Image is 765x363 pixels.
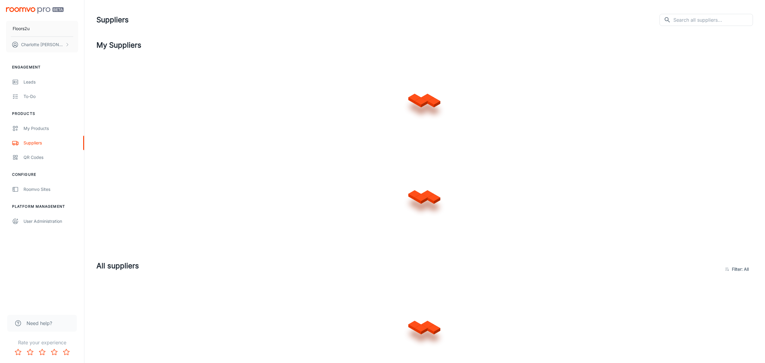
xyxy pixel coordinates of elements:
[27,320,52,327] span: Need help?
[5,339,79,346] p: Rate your experience
[96,40,753,51] h4: My Suppliers
[6,7,64,14] img: Roomvo PRO Beta
[24,186,78,193] div: Roomvo Sites
[48,346,60,358] button: Rate 4 star
[6,37,78,52] button: Charlotte [PERSON_NAME]
[24,93,78,100] div: To-do
[6,21,78,36] button: Floors2u
[13,25,30,32] p: Floors2u
[24,346,36,358] button: Rate 2 star
[96,14,129,25] h1: Suppliers
[24,218,78,225] div: User Administration
[24,79,78,85] div: Leads
[60,346,72,358] button: Rate 5 star
[24,140,78,146] div: Suppliers
[36,346,48,358] button: Rate 3 star
[673,14,753,26] input: Search all suppliers...
[12,346,24,358] button: Rate 1 star
[24,154,78,161] div: QR Codes
[24,125,78,132] div: My Products
[732,266,749,273] span: Filter
[21,41,64,48] p: Charlotte [PERSON_NAME]
[96,260,722,278] h4: All suppliers
[741,266,749,273] span: : All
